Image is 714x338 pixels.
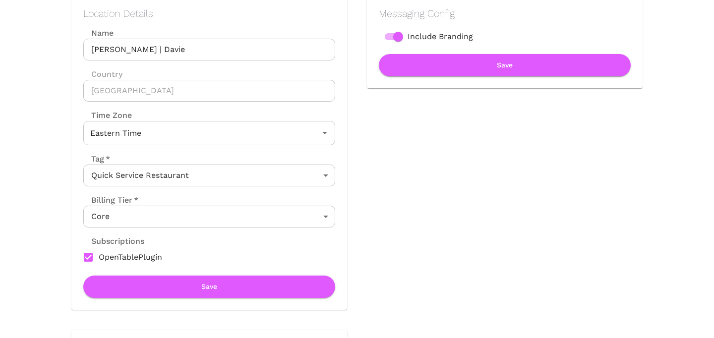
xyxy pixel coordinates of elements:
[83,165,335,186] div: Quick Service Restaurant
[83,110,335,121] label: Time Zone
[318,126,332,140] button: Open
[408,31,473,43] span: Include Branding
[99,251,162,263] span: OpenTablePlugin
[83,68,335,80] label: Country
[379,7,631,19] h2: Messaging Config
[83,235,144,247] label: Subscriptions
[379,54,631,76] button: Save
[83,194,138,206] label: Billing Tier
[83,206,335,227] div: Core
[83,27,335,39] label: Name
[83,153,110,165] label: Tag
[83,7,335,19] h2: Location Details
[83,276,335,298] button: Save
